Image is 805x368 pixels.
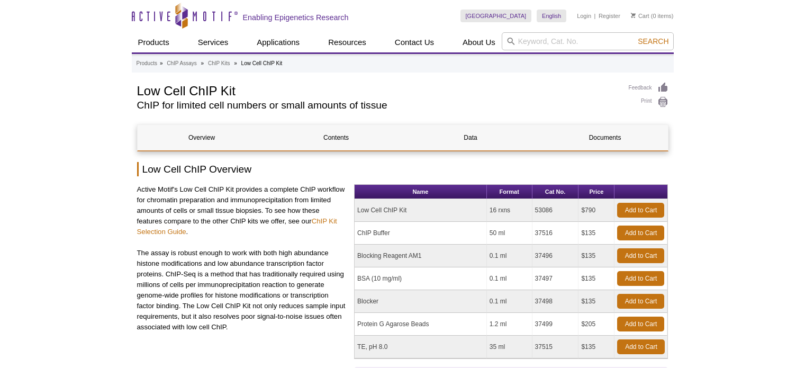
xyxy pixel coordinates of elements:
td: Blocking Reagent AM1 [355,245,487,267]
a: Add to Cart [617,294,664,309]
li: (0 items) [631,10,674,22]
td: 37497 [532,267,579,290]
li: » [201,60,204,66]
a: ChIP Assays [167,59,197,68]
th: Name [355,185,487,199]
a: Documents [541,125,670,150]
td: $135 [578,290,614,313]
a: About Us [456,32,502,52]
td: TE, pH 8.0 [355,336,487,358]
a: Register [599,12,620,20]
td: 0.1 ml [487,267,532,290]
td: 37515 [532,336,579,358]
td: $135 [578,336,614,358]
h2: Low Cell ChIP Overview [137,162,668,176]
td: 37496 [532,245,579,267]
li: » [234,60,237,66]
a: Add to Cart [617,226,664,240]
td: 35 ml [487,336,532,358]
a: ChIP Kit Selection Guide [137,217,337,236]
td: 16 rxns [487,199,532,222]
td: Protein G Agarose Beads [355,313,487,336]
td: 50 ml [487,222,532,245]
a: Data [406,125,535,150]
td: $135 [578,267,614,290]
td: 37499 [532,313,579,336]
a: Add to Cart [617,203,664,218]
a: English [537,10,566,22]
td: $790 [578,199,614,222]
td: 1.2 ml [487,313,532,336]
button: Search [635,37,672,46]
th: Cat No. [532,185,579,199]
a: Overview [138,125,266,150]
a: Resources [322,32,373,52]
a: Login [577,12,591,20]
td: ChIP Buffer [355,222,487,245]
a: Products [137,59,157,68]
td: 0.1 ml [487,290,532,313]
p: Active Motif's Low Cell ChIP Kit provides a complete ChIP workflow for chromatin preparation and ... [137,184,347,237]
a: Add to Cart [617,271,664,286]
td: Low Cell ChIP Kit [355,199,487,222]
a: Cart [631,12,649,20]
a: ChIP Kits [208,59,230,68]
li: | [594,10,596,22]
th: Price [578,185,614,199]
td: BSA (10 mg/ml) [355,267,487,290]
td: $135 [578,222,614,245]
a: Applications [250,32,306,52]
p: The assay is robust enough to work with both high abundance histone modifications and low abundan... [137,248,347,333]
a: Products [132,32,176,52]
h2: ChIP for limited cell numbers or small amounts of tissue [137,101,618,110]
td: 37516 [532,222,579,245]
a: Print [629,96,668,108]
a: Contents [272,125,401,150]
a: Add to Cart [617,248,664,263]
a: Add to Cart [617,339,665,354]
li: Low Cell ChIP Kit [241,60,283,66]
a: Add to Cart [617,317,664,331]
a: Feedback [629,82,668,94]
img: Your Cart [631,13,636,18]
span: Search [638,37,668,46]
h2: Enabling Epigenetics Research [243,13,349,22]
td: 37498 [532,290,579,313]
li: » [160,60,163,66]
a: [GEOGRAPHIC_DATA] [460,10,532,22]
input: Keyword, Cat. No. [502,32,674,50]
td: 53086 [532,199,579,222]
th: Format [487,185,532,199]
td: 0.1 ml [487,245,532,267]
h1: Low Cell ChIP Kit [137,82,618,98]
td: Blocker [355,290,487,313]
td: $205 [578,313,614,336]
a: Services [192,32,235,52]
a: Contact Us [388,32,440,52]
td: $135 [578,245,614,267]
